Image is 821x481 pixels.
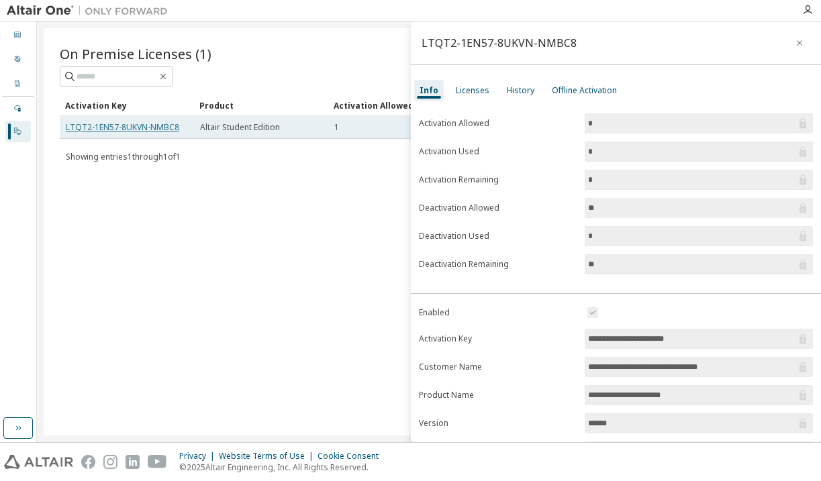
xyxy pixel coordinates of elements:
[334,95,457,116] div: Activation Allowed
[419,231,577,242] label: Deactivation Used
[65,95,189,116] div: Activation Key
[199,95,323,116] div: Product
[318,451,387,462] div: Cookie Consent
[66,121,179,133] a: LTQT2-1EN57-8UKVN-NMBC8
[60,44,211,63] span: On Premise Licenses (1)
[552,85,617,96] div: Offline Activation
[419,390,577,400] label: Product Name
[179,462,387,473] p: © 2025 Altair Engineering, Inc. All Rights Reserved.
[456,85,489,96] div: Licenses
[219,451,318,462] div: Website Terms of Use
[5,25,31,46] div: Dashboard
[81,455,95,469] img: facebook.svg
[5,98,31,119] div: Managed
[419,203,577,213] label: Deactivation Allowed
[4,455,73,469] img: altair_logo.svg
[5,73,31,95] div: Company Profile
[5,121,31,142] div: On Prem
[126,455,140,469] img: linkedin.svg
[419,259,577,270] label: Deactivation Remaining
[334,122,339,133] span: 1
[419,418,577,429] label: Version
[419,146,577,157] label: Activation Used
[422,38,577,48] div: LTQT2-1EN57-8UKVN-NMBC8
[419,118,577,129] label: Activation Allowed
[7,4,175,17] img: Altair One
[419,174,577,185] label: Activation Remaining
[103,455,117,469] img: instagram.svg
[419,333,577,344] label: Activation Key
[66,151,181,162] span: Showing entries 1 through 1 of 1
[420,85,438,96] div: Info
[419,307,577,318] label: Enabled
[507,85,534,96] div: History
[5,49,31,70] div: User Profile
[200,122,280,133] span: Altair Student Edition
[148,455,167,469] img: youtube.svg
[179,451,219,462] div: Privacy
[419,362,577,372] label: Customer Name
